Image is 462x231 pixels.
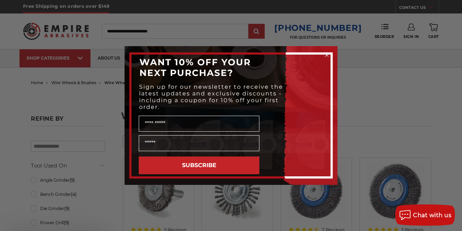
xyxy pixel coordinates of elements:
[139,83,283,110] span: Sign up for our newsletter to receive the latest updates and exclusive discounts - including a co...
[395,204,455,226] button: Chat with us
[139,135,259,151] input: Email
[139,156,259,174] button: SUBSCRIBE
[413,212,451,219] span: Chat with us
[139,57,251,78] span: WANT 10% OFF YOUR NEXT PURCHASE?
[323,51,330,59] button: Close dialog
